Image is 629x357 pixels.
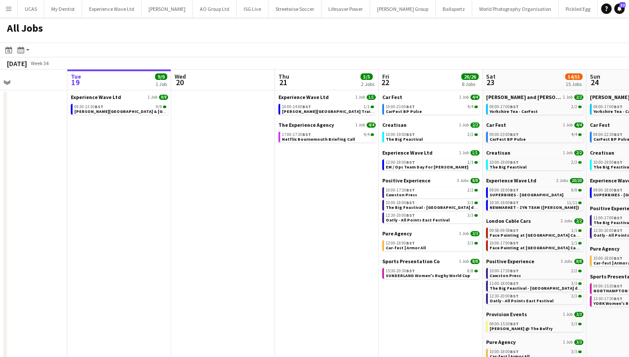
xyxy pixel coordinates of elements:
span: 3 Jobs [457,178,469,183]
span: Oatly - All Points East Festival [386,217,450,223]
span: 1/1 [571,228,577,233]
span: 2/2 [474,133,478,136]
span: BST [406,268,415,274]
a: 32 [614,3,625,14]
span: 1 Job [563,95,573,100]
span: EM / Ops Team Day For Pedro [386,164,468,170]
span: 3/3 [578,282,582,285]
span: 3/3 [571,281,577,286]
span: Creatisan [590,149,614,156]
span: Provision Events [486,311,527,317]
span: SUPERBIKES - Cadwall Park [490,192,563,198]
span: 13:30-17:30 [593,297,622,301]
a: 09:00-18:00BST9/9SUPERBIKES - [GEOGRAPHIC_DATA] [490,187,582,197]
span: 9/9 [578,189,582,192]
span: Cadwell Park & Donington Park Virtual Training [74,109,236,114]
span: BST [406,240,415,246]
span: 26/26 [461,73,479,80]
span: 2/2 [474,189,478,192]
div: Experience Wave Ltd1 Job9/909:30-13:30BST9/9[PERSON_NAME][GEOGRAPHIC_DATA] & [GEOGRAPHIC_DATA] Vi... [71,94,168,116]
a: 10:00-23:00BST4/4CarFest BP Pulse [386,104,478,114]
span: BST [614,104,622,109]
span: 1/1 [571,241,577,245]
span: BST [406,159,415,165]
span: 4/4 [371,133,374,136]
a: 11:00-18:00BST3/3The Big Feastival - [GEOGRAPHIC_DATA] drinks [490,281,582,291]
span: 17:00-17:30 [282,132,311,137]
a: 10:00-14:00BST1/1[PERSON_NAME][GEOGRAPHIC_DATA] Training [282,104,374,114]
div: Pure Agency1 Job3/312:00-18:00BST3/3Car-fest | Armor All [382,230,480,258]
span: BST [510,187,519,193]
span: 10:00-18:00 [386,201,415,205]
a: Positive Experience3 Jobs8/8 [486,258,583,264]
div: Experience Wave Ltd2 Jobs20/2009:00-18:00BST9/9SUPERBIKES - [GEOGRAPHIC_DATA]10:30-19:00BST11/11N... [486,177,583,218]
span: 12:00-18:00 [386,160,415,165]
span: 10:00-23:00 [386,105,415,109]
span: 4/4 [578,133,582,136]
span: Week 34 [29,60,50,66]
div: Positive Experience3 Jobs8/810:00-17:30BST2/2Cawston Press10:00-18:00BST3/3The Big Feastival - [G... [382,177,480,230]
a: 10:00-17:30BST2/2Cawston Press [490,268,582,278]
span: 9/9 [159,95,168,100]
span: 3/3 [470,231,480,236]
span: BST [614,255,622,261]
span: 5/5 [361,73,373,80]
span: 1 Job [563,122,573,128]
span: Sun [590,73,600,80]
span: 3/3 [578,295,582,297]
span: 10:00-19:00 [593,160,622,165]
span: 3/3 [571,350,577,354]
div: Experience Wave Ltd1 Job1/112:00-18:00BST1/1EM / Ops Team Day For [PERSON_NAME] [382,149,480,177]
span: BST [302,104,311,109]
span: 23 [485,77,496,87]
span: 1 Job [563,340,573,345]
span: Experience Wave Ltd [486,177,536,184]
span: 2/2 [571,105,577,109]
a: Pure Agency1 Job3/3 [486,339,583,345]
span: BST [614,159,622,165]
span: 9/9 [155,73,167,80]
a: The Experience Agency1 Job4/4 [278,122,376,128]
span: BST [614,187,622,193]
span: BST [510,104,519,109]
span: Tue [71,73,81,80]
span: 09:00-18:00 [490,188,519,192]
span: 8/8 [467,269,473,273]
span: Creatisan [486,149,510,156]
span: 12:30-20:00 [593,228,622,233]
button: Lifesaver Power [321,0,370,17]
span: 1/1 [364,105,370,109]
span: BST [510,200,519,205]
span: 3/3 [574,312,583,317]
button: UCAS [18,0,44,17]
span: 1 Job [459,231,469,236]
span: 09:00-23:00 [490,132,519,137]
div: Experience Wave Ltd1 Job1/110:00-14:00BST1/1[PERSON_NAME][GEOGRAPHIC_DATA] Training [278,94,376,122]
span: Fri [382,73,389,80]
span: 3/3 [474,214,478,217]
a: 17:00-17:30BST4/4Netflix Bournemouth Briefing Call [282,132,374,142]
span: 2/2 [574,150,583,155]
span: 2 Jobs [556,178,568,183]
span: Car Fest [486,122,506,128]
span: BST [510,159,519,165]
span: NEWMARKET - ZYN TEAM (Sugababes) [490,205,579,210]
span: 20 [173,77,186,87]
span: 9/9 [156,105,162,109]
button: [PERSON_NAME] Group [370,0,436,17]
a: 09:30-13:30BST9/9[PERSON_NAME][GEOGRAPHIC_DATA] & [GEOGRAPHIC_DATA] Virtual Training [74,104,166,114]
span: Positive Experience [486,258,534,264]
a: 10:30-19:00BST11/11NEWMARKET - ZYN TEAM ([PERSON_NAME]) [490,200,582,210]
span: 24 [589,77,600,87]
a: 10:00-19:00BST2/2The Big Feastival [490,159,582,169]
button: [PERSON_NAME] [142,0,193,17]
span: 4/4 [467,105,473,109]
a: 10:00-19:00BST2/2The Big Feastival [386,132,478,142]
button: Pickled Egg [559,0,598,17]
span: BST [510,281,519,286]
span: London Cable Cars [486,218,531,224]
div: Sports Presentation Co1 Job8/815:30-20:30BST8/8SUNDERLAND Women's Rugby World Cup [382,258,480,281]
a: London Cable Cars2 Jobs2/2 [486,218,583,224]
div: 2 Jobs [361,81,374,87]
span: 4/4 [474,106,478,108]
